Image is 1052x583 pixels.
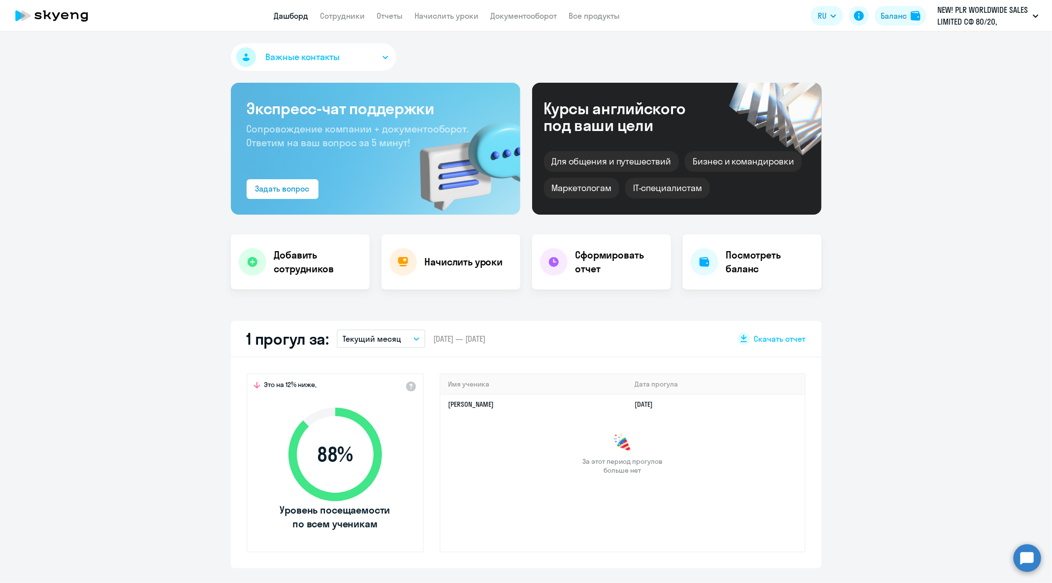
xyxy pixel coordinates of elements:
[881,10,907,22] div: Баланс
[247,329,329,349] h2: 1 прогул за:
[441,374,627,394] th: Имя ученика
[279,443,392,466] span: 88 %
[448,400,494,409] a: [PERSON_NAME]
[569,11,620,21] a: Все продукты
[491,11,557,21] a: Документооборот
[544,100,712,133] div: Курсы английского под ваши цели
[266,51,340,64] span: Важные контакты
[274,11,309,21] a: Дашборд
[274,248,362,276] h4: Добавить сотрудников
[544,178,619,198] div: Маркетологам
[264,380,317,392] span: Это на 12% ниже,
[818,10,827,22] span: RU
[726,248,814,276] h4: Посмотреть баланс
[337,329,425,348] button: Текущий месяц
[247,123,469,149] span: Сопровождение компании + документооборот. Ответим на ваш вопрос за 5 минут!
[406,104,520,215] img: bg-img
[544,151,679,172] div: Для общения и путешествий
[415,11,479,21] a: Начислить уроки
[811,6,843,26] button: RU
[255,183,310,194] div: Задать вопрос
[247,98,505,118] h3: Экспресс-чат поддержки
[231,43,396,71] button: Важные контакты
[343,333,401,345] p: Текущий месяц
[279,503,392,531] span: Уровень посещаемости по всем ученикам
[754,333,806,344] span: Скачать отчет
[685,151,802,172] div: Бизнес и командировки
[932,4,1044,28] button: NEW! PLR WORLDWIDE SALES LIMITED СФ 80/20, [GEOGRAPHIC_DATA], ООО
[625,178,710,198] div: IT-специалистам
[911,11,921,21] img: balance
[377,11,403,21] a: Отчеты
[635,400,661,409] a: [DATE]
[247,179,319,199] button: Задать вопрос
[575,248,663,276] h4: Сформировать отчет
[320,11,365,21] a: Сотрудники
[581,457,664,475] span: За этот период прогулов больше нет
[425,255,503,269] h4: Начислить уроки
[613,433,633,453] img: congrats
[875,6,926,26] button: Балансbalance
[627,374,804,394] th: Дата прогула
[937,4,1029,28] p: NEW! PLR WORLDWIDE SALES LIMITED СФ 80/20, [GEOGRAPHIC_DATA], ООО
[433,333,485,344] span: [DATE] — [DATE]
